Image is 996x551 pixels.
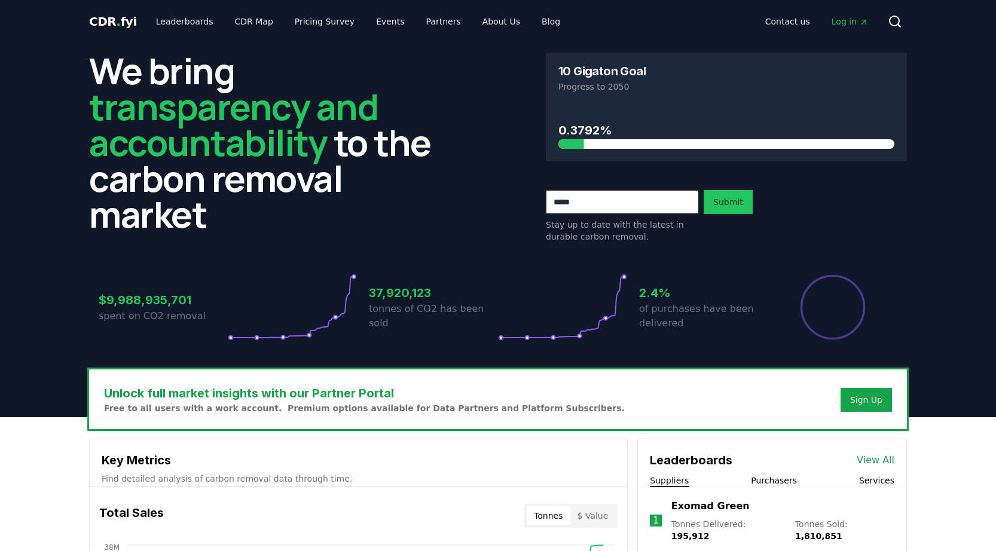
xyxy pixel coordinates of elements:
button: $ Value [570,506,616,525]
p: Tonnes Delivered : [671,518,783,542]
button: Sign Up [841,388,892,412]
a: Log in [822,11,878,32]
a: Partners [417,11,470,32]
nav: Main [146,11,570,32]
a: Pricing Survey [285,11,364,32]
p: of purchases have been delivered [639,302,768,330]
a: Sign Up [850,394,882,406]
p: Find detailed analysis of carbon removal data through time. [102,473,615,485]
a: About Us [473,11,530,32]
a: CDR.fyi [89,13,137,30]
h3: Leaderboards [650,451,732,469]
a: Leaderboards [146,11,223,32]
div: Percentage of sales delivered [799,274,866,341]
h3: 2.4% [639,284,768,302]
a: Contact us [756,11,820,32]
h3: Key Metrics [102,451,615,469]
a: Exomad Green [671,499,750,513]
nav: Main [756,11,878,32]
a: View All [857,453,894,467]
p: Tonnes Sold : [795,518,894,542]
h2: We bring to the carbon removal market [89,53,450,232]
a: CDR Map [225,11,283,32]
p: 1 [653,513,659,528]
p: Stay up to date with the latest in durable carbon removal. [546,219,699,243]
p: Free to all users with a work account. Premium options available for Data Partners and Platform S... [104,402,625,414]
span: Log in [832,16,869,27]
p: Progress to 2050 [558,81,894,93]
button: Suppliers [650,475,689,486]
span: . [117,14,121,29]
span: CDR fyi [89,14,137,29]
h3: 0.3792% [558,121,894,139]
h3: Unlock full market insights with our Partner Portal [104,384,625,402]
span: 1,810,851 [795,531,842,541]
p: spent on CO2 removal [99,309,228,323]
button: Tonnes [527,506,570,525]
h3: 10 Gigaton Goal [558,65,646,77]
p: tonnes of CO2 has been sold [369,302,498,330]
button: Services [859,475,894,486]
button: Purchasers [751,475,797,486]
span: 195,912 [671,531,710,541]
h3: $9,988,935,701 [99,291,228,309]
button: Submit [704,190,753,214]
a: Blog [532,11,570,32]
a: Events [366,11,414,32]
h3: 37,920,123 [369,284,498,302]
h3: Total Sales [99,504,164,528]
span: transparency and accountability [89,82,378,167]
